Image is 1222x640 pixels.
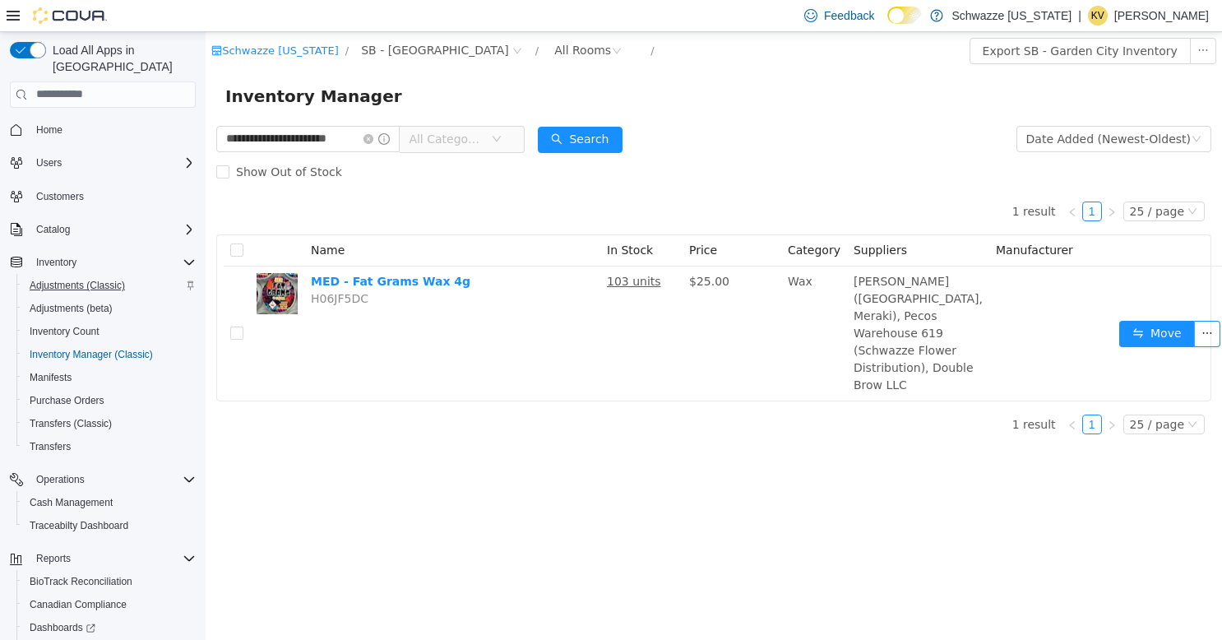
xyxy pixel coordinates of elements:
[877,383,896,402] li: 1
[16,593,202,616] button: Canadian Compliance
[23,414,118,434] a: Transfers (Classic)
[332,95,416,121] button: icon: searchSearch
[30,120,69,140] a: Home
[901,175,911,185] i: icon: right
[33,7,107,24] img: Cova
[158,102,168,112] i: icon: close-circle
[23,516,196,536] span: Traceabilty Dashboard
[16,514,202,537] button: Traceabilty Dashboard
[16,343,202,366] button: Inventory Manager (Classic)
[896,169,916,189] li: Next Page
[576,234,641,369] td: Wax
[1114,6,1209,26] p: [PERSON_NAME]
[924,383,979,401] div: 25 / page
[16,570,202,593] button: BioTrack Reconciliation
[30,325,100,338] span: Inventory Count
[30,153,68,173] button: Users
[36,156,62,169] span: Users
[30,417,112,430] span: Transfers (Classic)
[30,153,196,173] span: Users
[30,496,113,509] span: Cash Management
[445,12,448,25] span: /
[203,99,278,115] span: All Categories
[30,598,127,611] span: Canadian Compliance
[1078,6,1081,26] p: |
[3,547,202,570] button: Reports
[986,102,996,114] i: icon: down
[30,187,90,206] a: Customers
[887,7,922,24] input: Dark Mode
[30,394,104,407] span: Purchase Orders
[3,251,202,274] button: Inventory
[16,616,202,639] a: Dashboards
[23,368,196,387] span: Manifests
[16,274,202,297] button: Adjustments (Classic)
[982,174,992,186] i: icon: down
[401,211,447,225] span: In Stock
[824,7,874,24] span: Feedback
[1091,6,1104,26] span: KV
[401,243,456,256] u: 103 units
[862,175,872,185] i: icon: left
[23,493,119,512] a: Cash Management
[36,552,71,565] span: Reports
[23,276,196,295] span: Adjustments (Classic)
[887,24,888,25] span: Dark Mode
[484,211,511,225] span: Price
[790,211,868,225] span: Manufacturer
[24,133,143,146] span: Show Out of Stock
[16,491,202,514] button: Cash Management
[286,102,296,114] i: icon: down
[36,190,84,203] span: Customers
[23,437,77,457] a: Transfers
[23,391,111,410] a: Purchase Orders
[23,345,196,364] span: Inventory Manager (Classic)
[30,440,71,453] span: Transfers
[924,170,979,188] div: 25 / page
[16,412,202,435] button: Transfers (Classic)
[984,6,1011,32] button: icon: ellipsis
[23,595,196,614] span: Canadian Compliance
[23,368,78,387] a: Manifests
[988,289,1015,315] button: icon: ellipsis
[30,575,132,588] span: BioTrack Reconciliation
[23,391,196,410] span: Purchase Orders
[23,618,102,638] a: Dashboards
[46,42,196,75] span: Load All Apps in [GEOGRAPHIC_DATA]
[3,118,202,141] button: Home
[30,220,76,239] button: Catalog
[23,618,196,638] span: Dashboards
[30,621,95,634] span: Dashboards
[877,383,896,401] a: 1
[30,470,196,489] span: Operations
[23,299,119,318] a: Adjustments (beta)
[582,211,635,225] span: Category
[16,297,202,320] button: Adjustments (beta)
[23,345,160,364] a: Inventory Manager (Classic)
[764,6,985,32] button: Export SB - Garden City Inventory
[30,220,196,239] span: Catalog
[23,414,196,434] span: Transfers (Classic)
[23,276,132,295] a: Adjustments (Classic)
[857,169,877,189] li: Previous Page
[6,12,133,25] a: icon: shopSchwazze [US_STATE]
[877,169,896,189] li: 1
[23,437,196,457] span: Transfers
[20,51,206,77] span: Inventory Manager
[648,211,701,225] span: Suppliers
[30,549,77,568] button: Reports
[807,169,850,189] li: 1 result
[30,371,72,384] span: Manifests
[484,243,524,256] span: $25.00
[3,218,202,241] button: Catalog
[30,279,125,292] span: Adjustments (Classic)
[914,289,989,315] button: icon: swapMove
[3,184,202,208] button: Customers
[951,6,1072,26] p: Schwazze [US_STATE]
[857,383,877,402] li: Previous Page
[1088,6,1108,26] div: Kristine Valdez
[36,256,76,269] span: Inventory
[30,470,91,489] button: Operations
[330,12,333,25] span: /
[16,389,202,412] button: Purchase Orders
